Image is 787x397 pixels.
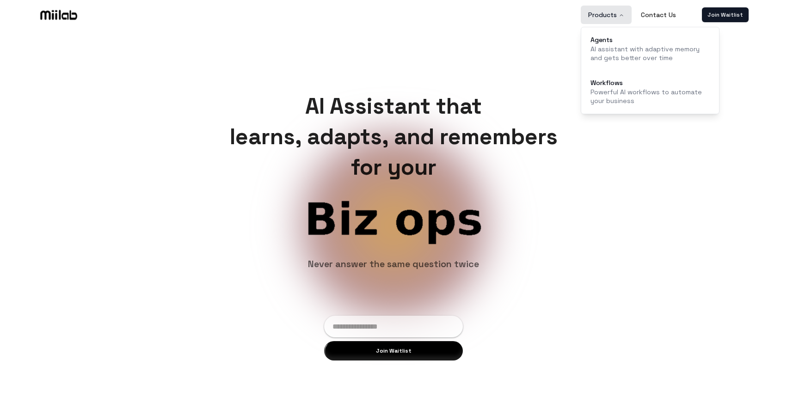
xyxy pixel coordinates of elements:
nav: Main [581,6,683,24]
button: Products [581,6,632,24]
div: Agents [590,37,711,43]
a: AgentsAI assistant with adaptive memory and gets better over time [585,31,716,68]
a: Contact Us [633,6,683,24]
p: Powerful AI workflows to automate your business [590,88,711,106]
button: Join Waitlist [324,341,463,360]
div: Products [581,27,720,115]
a: WorkflowsPowerful AI workflows to automate your business [585,74,716,111]
p: AI assistant with adaptive memory and gets better over time [590,45,711,63]
h1: AI Assistant that learns, adapts, and remembers for your [222,91,565,183]
div: Workflows [590,79,711,86]
a: Join Waitlist [702,7,749,22]
h6: Never answer the same question twice [308,257,479,271]
span: Product ops [185,197,602,242]
img: Logo [38,8,79,22]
